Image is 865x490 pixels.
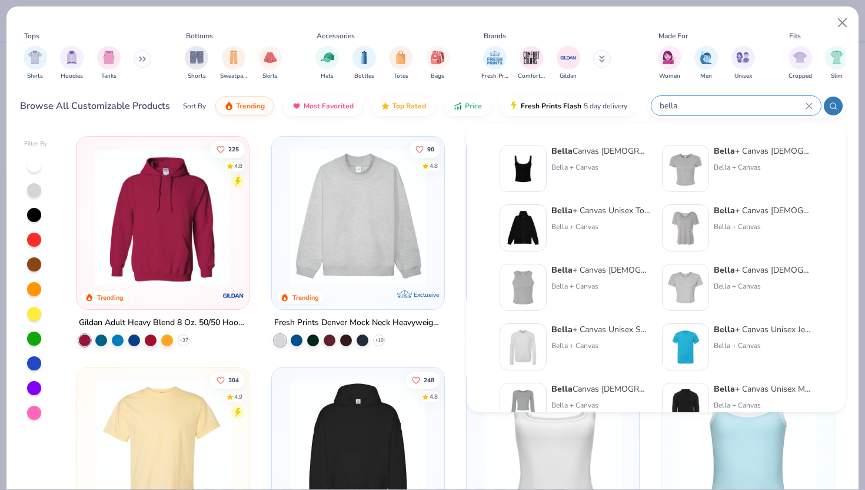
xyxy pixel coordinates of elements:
[714,162,813,173] div: Bella + Canvas
[551,281,650,292] div: Bella + Canvas
[65,51,78,64] img: Hoodies Image
[224,101,234,111] img: trending.gif
[61,72,83,81] span: Hoodies
[551,324,573,335] strong: Bella
[392,101,426,111] span: Top Rated
[551,221,650,232] div: Bella + Canvas
[551,145,650,157] div: Canvas [DEMOGRAPHIC_DATA]' Micro Ribbed Scoop Tank
[262,72,278,81] span: Skirts
[659,72,680,81] span: Women
[736,51,750,64] img: Unisex Image
[714,264,735,276] strong: Bella
[523,49,540,67] img: Comfort Colors Image
[292,101,301,111] img: most_fav.gif
[484,31,506,41] div: Brands
[431,72,444,81] span: Bags
[734,72,752,81] span: Unisex
[211,141,245,157] button: Like
[414,291,439,299] span: Exclusive
[667,329,704,365] img: 10a0a8bf-8f21-4ecd-81c8-814f1e31d243
[185,46,208,81] div: filter for Shorts
[714,205,735,216] strong: Bella
[551,323,650,336] div: + Canvas Unisex Sponge Fleece Crewneck Sweatshirt
[505,269,541,306] img: 52992e4f-a45f-431a-90ff-fda9c8197133
[789,46,812,81] button: filter button
[667,210,704,246] img: 66c9def3-396c-43f3-89a1-c921e7bc6e99
[188,72,206,81] span: Shorts
[714,340,813,351] div: Bella + Canvas
[551,264,650,276] div: + Canvas [DEMOGRAPHIC_DATA]' Micro Ribbed Racerback Tank
[389,46,412,81] div: filter for Totes
[789,46,812,81] div: filter for Cropped
[283,96,362,116] button: Most Favorited
[731,46,755,81] button: filter button
[88,148,237,286] img: 01756b78-01f6-4cc6-8d8a-3c30c1a0c8ac
[24,46,47,81] div: filter for Shirts
[793,51,807,64] img: Cropped Image
[505,329,541,365] img: c700a0c6-e9ef-4f0f-9514-95da1c3a5535
[521,101,581,111] span: Fresh Prints Flash
[731,46,755,81] div: filter for Unisex
[465,101,482,111] span: Price
[560,49,577,67] img: Gildan Image
[714,145,813,157] div: + Canvas [DEMOGRAPHIC_DATA]' Micro Ribbed Baby Tee
[352,46,376,81] button: filter button
[694,46,718,81] div: filter for Men
[551,264,573,276] strong: Bella
[700,51,713,64] img: Men Image
[190,51,204,64] img: Shorts Image
[102,51,115,64] img: Tanks Image
[551,205,573,216] strong: Bella
[258,46,282,81] button: filter button
[284,148,432,286] img: f5d85501-0dbb-4ee4-b115-c08fa3845d83
[714,324,735,335] strong: Bella
[831,12,854,34] button: Close
[28,51,42,64] img: Shirts Image
[505,388,541,425] img: b4bb1e2f-f7d4-4cd0-95e8-cbfaf6568a96
[500,96,636,116] button: Fresh Prints Flash5 day delivery
[60,46,84,81] button: filter button
[714,264,813,276] div: + Canvas [DEMOGRAPHIC_DATA]' Flowy Cropped T-Shirt
[429,161,437,170] div: 4.8
[444,96,491,116] button: Price
[700,72,712,81] span: Men
[658,31,688,41] div: Made For
[714,400,813,410] div: Bella + Canvas
[264,51,277,64] img: Skirts Image
[714,281,813,292] div: Bella + Canvas
[220,46,247,81] div: filter for Sweatpants
[667,269,704,306] img: b6d53bca-84d7-4cc2-93a1-4626af183336
[667,388,704,425] img: 33c9bd9f-0a3a-4d0f-a7da-a689f9800d2b
[389,46,412,81] button: filter button
[551,400,650,410] div: Bella + Canvas
[658,46,681,81] div: filter for Women
[560,72,577,81] span: Gildan
[97,46,121,81] button: filter button
[551,145,573,157] strong: Bella
[431,51,444,64] img: Bags Image
[584,100,627,113] span: 5 day delivery
[658,99,806,112] input: Try "T-Shirt"
[211,372,245,389] button: Like
[557,46,580,81] button: filter button
[486,49,504,67] img: Fresh Prints Image
[825,46,849,81] button: filter button
[236,101,265,111] span: Trending
[714,204,813,217] div: + Canvas [DEMOGRAPHIC_DATA]' Slouchy T-Shirt
[831,72,843,81] span: Slim
[432,148,581,286] img: a90f7c54-8796-4cb2-9d6e-4e9644cfe0fe
[20,99,170,113] div: Browse All Customizable Products
[183,101,206,111] div: Sort By
[518,72,545,81] span: Comfort Colors
[789,72,812,81] span: Cropped
[667,150,704,187] img: aa15adeb-cc10-480b-b531-6e6e449d5067
[27,72,43,81] span: Shirts
[551,204,650,217] div: + Canvas Unisex Total Zip Hoodie
[551,383,573,395] strong: Bella
[557,46,580,81] div: filter for Gildan
[352,46,376,81] div: filter for Bottles
[551,162,650,173] div: Bella + Canvas
[405,372,440,389] button: Like
[97,46,121,81] div: filter for Tanks
[60,46,84,81] div: filter for Hoodies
